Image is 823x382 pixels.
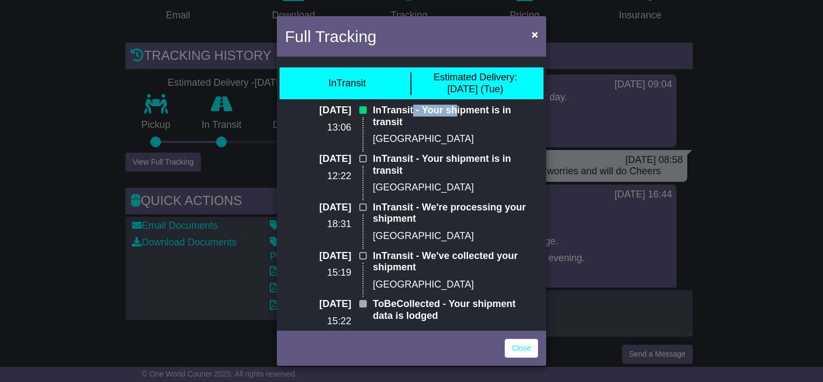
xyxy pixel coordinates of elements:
[373,250,538,274] p: InTransit - We've collected your shipment
[434,72,517,83] span: Estimated Delivery:
[373,279,538,291] p: [GEOGRAPHIC_DATA]
[285,153,351,165] p: [DATE]
[532,28,538,40] span: ×
[285,219,351,230] p: 18:31
[329,78,366,90] div: InTransit
[373,105,538,128] p: InTransit - Your shipment is in transit
[373,182,538,194] p: [GEOGRAPHIC_DATA]
[373,202,538,225] p: InTransit - We're processing your shipment
[285,267,351,279] p: 15:19
[505,339,538,358] a: Close
[373,230,538,242] p: [GEOGRAPHIC_DATA]
[373,133,538,145] p: [GEOGRAPHIC_DATA]
[373,298,538,322] p: ToBeCollected - Your shipment data is lodged
[285,24,376,49] h4: Full Tracking
[373,153,538,176] p: InTransit - Your shipment is in transit
[285,122,351,134] p: 13:06
[373,328,538,339] p: [GEOGRAPHIC_DATA]
[285,105,351,117] p: [DATE]
[285,202,351,214] p: [DATE]
[285,316,351,328] p: 15:22
[285,250,351,262] p: [DATE]
[526,23,543,45] button: Close
[434,72,517,95] div: [DATE] (Tue)
[285,298,351,310] p: [DATE]
[285,170,351,182] p: 12:22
